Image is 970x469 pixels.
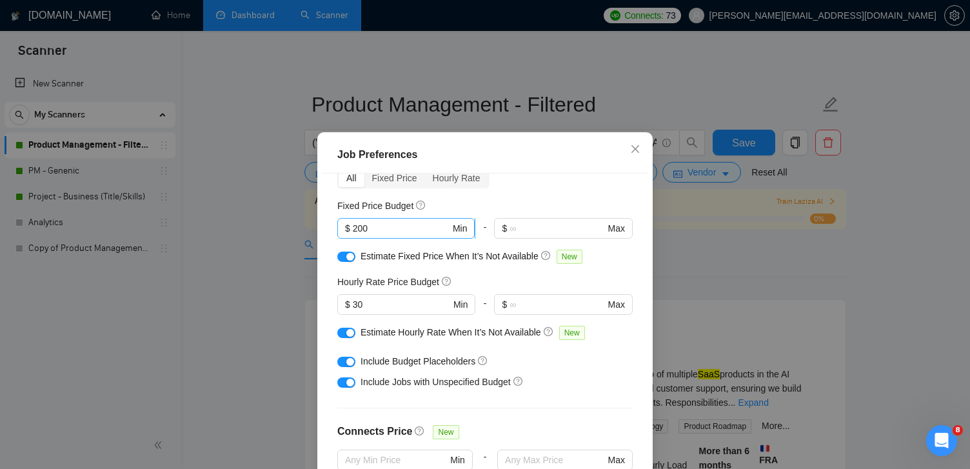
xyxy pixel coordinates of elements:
span: question-circle [416,200,426,210]
span: New [559,326,585,340]
span: question-circle [442,276,452,286]
span: Include Budget Placeholders [361,356,475,366]
span: Max [608,297,625,312]
span: Min [450,453,465,467]
div: Job Preferences [337,147,633,163]
span: question-circle [544,326,554,337]
div: - [475,294,494,325]
input: Any Max Price [505,453,605,467]
span: question-circle [541,250,551,261]
div: Hourly Rate [425,169,488,187]
input: ∞ [510,297,605,312]
span: $ [345,221,350,235]
span: Include Jobs with Unspecified Budget [361,377,511,387]
span: $ [345,297,350,312]
span: Max [608,221,625,235]
span: Min [453,221,468,235]
span: 8 [953,425,963,435]
iframe: Intercom live chat [926,425,957,456]
span: New [557,250,582,264]
span: question-circle [415,426,425,436]
span: Min [453,297,468,312]
span: $ [502,221,507,235]
div: All [339,169,364,187]
button: Close [618,132,653,167]
span: question-circle [513,376,524,386]
h5: Fixed Price Budget [337,199,413,213]
div: - [475,218,494,249]
h5: Hourly Rate Price Budget [337,275,439,289]
h4: Connects Price [337,424,412,439]
input: ∞ [510,221,605,235]
span: Estimate Hourly Rate When It’s Not Available [361,327,541,337]
div: Fixed Price [364,169,425,187]
span: Estimate Fixed Price When It’s Not Available [361,251,539,261]
input: 0 [353,297,451,312]
input: Any Min Price [345,453,448,467]
span: Max [608,453,625,467]
span: question-circle [478,355,488,366]
span: close [630,144,640,154]
span: New [433,425,459,439]
span: $ [502,297,507,312]
input: 0 [353,221,450,235]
